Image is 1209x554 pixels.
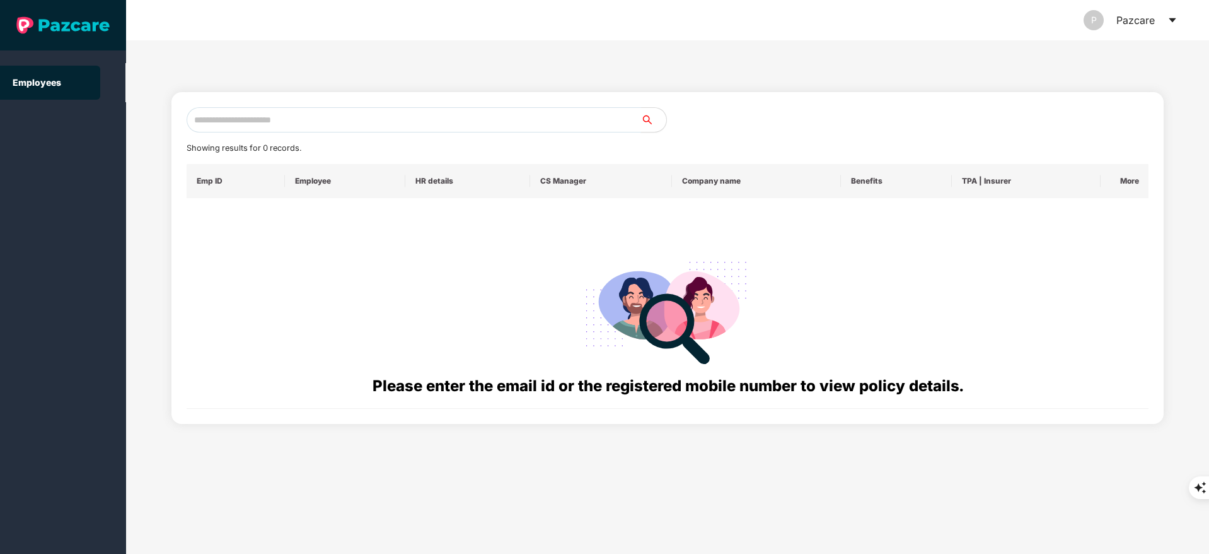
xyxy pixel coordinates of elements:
[672,164,841,198] th: Company name
[405,164,529,198] th: HR details
[13,77,61,88] a: Employees
[530,164,672,198] th: CS Manager
[1167,15,1177,25] span: caret-down
[577,246,758,374] img: svg+xml;base64,PHN2ZyB4bWxucz0iaHR0cDovL3d3dy53My5vcmcvMjAwMC9zdmciIHdpZHRoPSIyODgiIGhlaWdodD0iMj...
[187,164,286,198] th: Emp ID
[640,115,666,125] span: search
[285,164,405,198] th: Employee
[373,377,963,395] span: Please enter the email id or the registered mobile number to view policy details.
[1101,164,1148,198] th: More
[187,143,301,153] span: Showing results for 0 records.
[952,164,1101,198] th: TPA | Insurer
[1091,10,1097,30] span: P
[640,107,667,133] button: search
[841,164,952,198] th: Benefits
